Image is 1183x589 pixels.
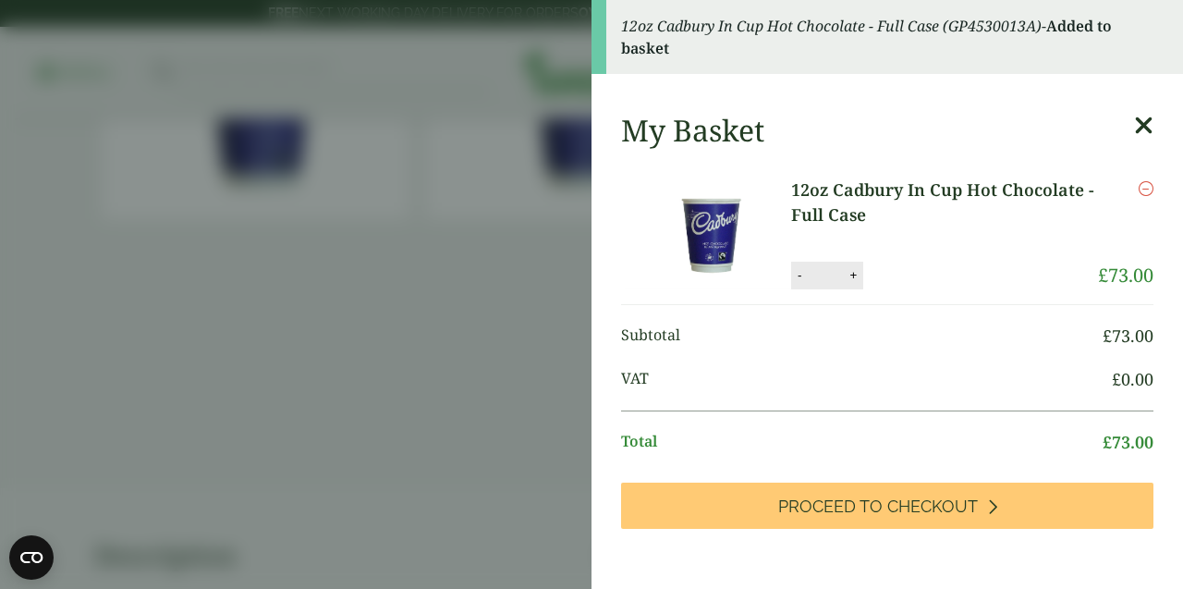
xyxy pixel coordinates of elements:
img: 12oz Cadbury In Cup Hot Chocolate -Full Case of-0 [625,178,791,288]
a: 12oz Cadbury In Cup Hot Chocolate - Full Case [791,178,1098,227]
button: + [844,267,862,283]
span: £ [1103,431,1112,453]
span: Total [621,430,1103,455]
h2: My Basket [621,113,764,148]
bdi: 73.00 [1098,263,1153,288]
span: £ [1098,263,1108,288]
span: VAT [621,367,1112,392]
a: Proceed to Checkout [621,483,1153,529]
span: £ [1103,325,1112,347]
span: Proceed to Checkout [778,497,978,517]
span: £ [1112,368,1121,390]
bdi: 73.00 [1103,325,1153,347]
a: Remove this item [1139,178,1153,200]
button: - [792,267,807,283]
bdi: 0.00 [1112,368,1153,390]
button: Open CMP widget [9,535,54,580]
bdi: 73.00 [1103,431,1153,453]
span: Subtotal [621,324,1103,349]
em: 12oz Cadbury In Cup Hot Chocolate - Full Case (GP4530013A) [621,16,1042,36]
